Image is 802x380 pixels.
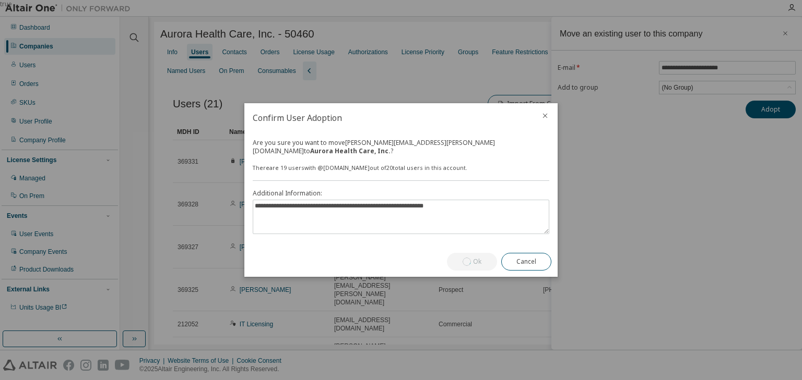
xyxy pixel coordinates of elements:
button: close [541,112,549,120]
label: Additional Information: [253,189,549,198]
button: Cancel [501,253,551,271]
div: There are 19 users with @ [DOMAIN_NAME] out of 20 total users in this account. [253,164,549,172]
strong: Aurora Health Care, Inc. [310,146,391,155]
h2: Confirm User Adoption [244,103,533,132]
div: Are you sure you want to move [PERSON_NAME][EMAIL_ADDRESS][PERSON_NAME][DOMAIN_NAME] to ? [253,139,549,155]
